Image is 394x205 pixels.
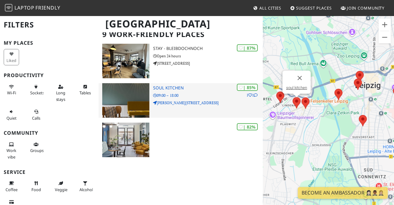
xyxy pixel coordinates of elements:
[296,5,332,11] span: Suggest Places
[53,178,68,195] button: Veggie
[99,83,263,118] a: soul kitchen | 85% 11 soul kitchen 09:00 – 18:00 [PERSON_NAME][STREET_ADDRESS]
[28,82,44,98] button: Sockets
[28,139,44,156] button: Groups
[4,15,95,34] h2: Filters
[4,169,95,175] h3: Service
[28,178,44,195] button: Food
[6,115,17,121] span: Quiet
[31,187,41,192] span: Food
[247,92,258,98] p: 1 1
[79,187,93,192] span: Alcohol
[102,44,150,78] img: STAY - bleibdochnoch
[153,92,262,98] p: 09:00 – 18:00
[4,130,95,136] h3: Community
[379,18,391,31] button: Zoom in
[6,148,16,159] span: People working
[153,53,262,59] p: Open 24 hours
[55,187,67,192] span: Veggie
[53,82,68,104] button: Long stays
[347,5,385,11] span: Join Community
[379,31,391,43] button: Zoom out
[32,115,40,121] span: Video/audio calls
[237,44,258,51] div: | 87%
[237,84,258,91] div: | 85%
[78,82,93,98] button: Tables
[4,107,19,123] button: Quiet
[5,3,60,14] a: LaptopFriendly LaptopFriendly
[4,40,95,46] h3: My Places
[79,90,91,96] span: Work-friendly tables
[251,2,284,14] a: All Cities
[153,60,262,66] p: [STREET_ADDRESS]
[286,85,307,90] a: soul kitchen
[153,46,262,51] h3: STAY - bleibdochnoch
[78,178,93,195] button: Alcohol
[4,178,19,195] button: Coffee
[99,44,263,78] a: STAY - bleibdochnoch | 87% STAY - bleibdochnoch Open 24 hours [STREET_ADDRESS]
[102,83,150,118] img: soul kitchen
[56,90,66,102] span: Long stays
[4,72,95,78] h3: Productivity
[153,85,262,91] h3: soul kitchen
[5,4,12,11] img: LaptopFriendly
[4,82,19,98] button: Wi-Fi
[259,5,281,11] span: All Cities
[237,123,258,130] div: | 82%
[30,90,44,96] span: Power sockets
[28,107,44,123] button: Calls
[100,15,262,32] h1: [GEOGRAPHIC_DATA]
[4,139,19,162] button: Work vibe
[7,90,16,96] span: Stable Wi-Fi
[6,187,18,192] span: Coffee
[30,148,44,153] span: Group tables
[288,2,335,14] a: Suggest Places
[102,123,150,157] img: koko café-bar
[338,2,387,14] a: Join Community
[292,71,307,85] button: Close
[35,4,60,11] span: Friendly
[14,4,35,11] span: Laptop
[153,100,262,106] p: [PERSON_NAME][STREET_ADDRESS]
